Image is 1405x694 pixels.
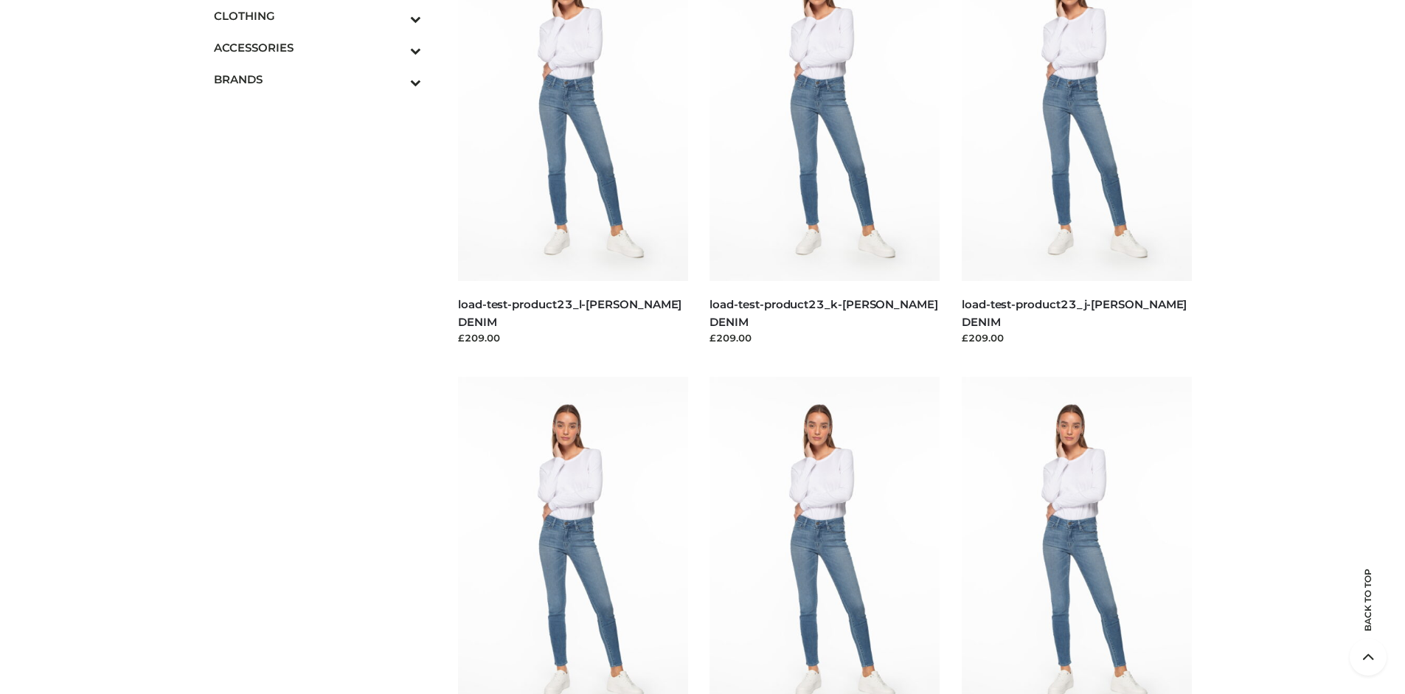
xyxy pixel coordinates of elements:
button: Toggle Submenu [370,32,421,63]
span: Back to top [1350,594,1387,631]
a: ACCESSORIESToggle Submenu [214,32,422,63]
span: BRANDS [214,71,422,88]
button: Toggle Submenu [370,63,421,95]
a: BRANDSToggle Submenu [214,63,422,95]
div: £209.00 [962,330,1192,345]
div: £209.00 [458,330,688,345]
a: load-test-product23_j-[PERSON_NAME] DENIM [962,297,1187,328]
a: load-test-product23_l-[PERSON_NAME] DENIM [458,297,681,328]
span: CLOTHING [214,7,422,24]
div: £209.00 [710,330,940,345]
span: ACCESSORIES [214,39,422,56]
a: load-test-product23_k-[PERSON_NAME] DENIM [710,297,937,328]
